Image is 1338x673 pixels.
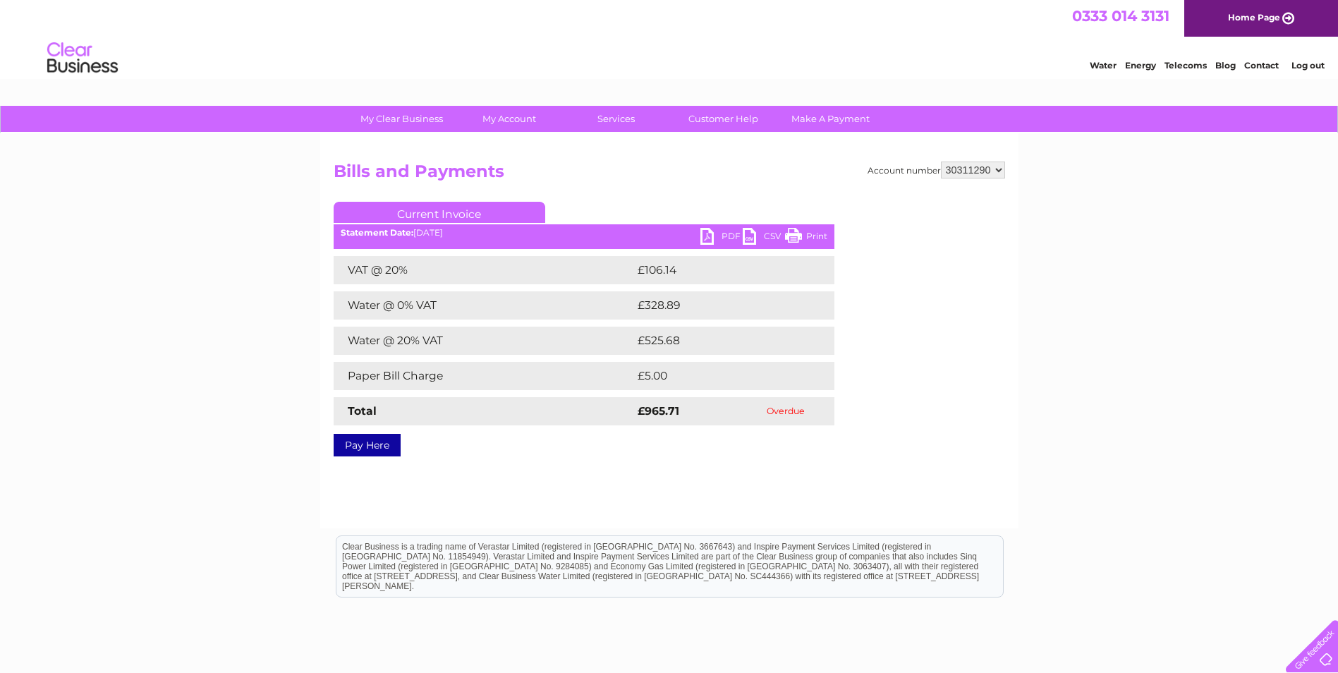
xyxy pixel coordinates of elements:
a: CSV [743,228,785,248]
a: 0333 014 3131 [1072,7,1169,25]
a: PDF [700,228,743,248]
a: Energy [1125,60,1156,71]
a: Water [1090,60,1117,71]
a: Pay Here [334,434,401,456]
a: Make A Payment [772,106,889,132]
a: Contact [1244,60,1279,71]
strong: £965.71 [638,404,679,418]
div: Account number [868,162,1005,178]
img: logo.png [47,37,118,80]
td: £106.14 [634,256,808,284]
a: Telecoms [1164,60,1207,71]
a: Services [558,106,674,132]
a: Log out [1291,60,1325,71]
td: Water @ 0% VAT [334,291,634,320]
td: £5.00 [634,362,802,390]
strong: Total [348,404,377,418]
td: Water @ 20% VAT [334,327,634,355]
a: Current Invoice [334,202,545,223]
h2: Bills and Payments [334,162,1005,188]
div: [DATE] [334,228,834,238]
b: Statement Date: [341,227,413,238]
a: Blog [1215,60,1236,71]
div: Clear Business is a trading name of Verastar Limited (registered in [GEOGRAPHIC_DATA] No. 3667643... [336,8,1003,68]
td: VAT @ 20% [334,256,634,284]
td: Overdue [738,397,834,425]
a: My Account [451,106,567,132]
a: Customer Help [665,106,781,132]
a: My Clear Business [343,106,460,132]
td: Paper Bill Charge [334,362,634,390]
a: Print [785,228,827,248]
td: £328.89 [634,291,810,320]
td: £525.68 [634,327,810,355]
